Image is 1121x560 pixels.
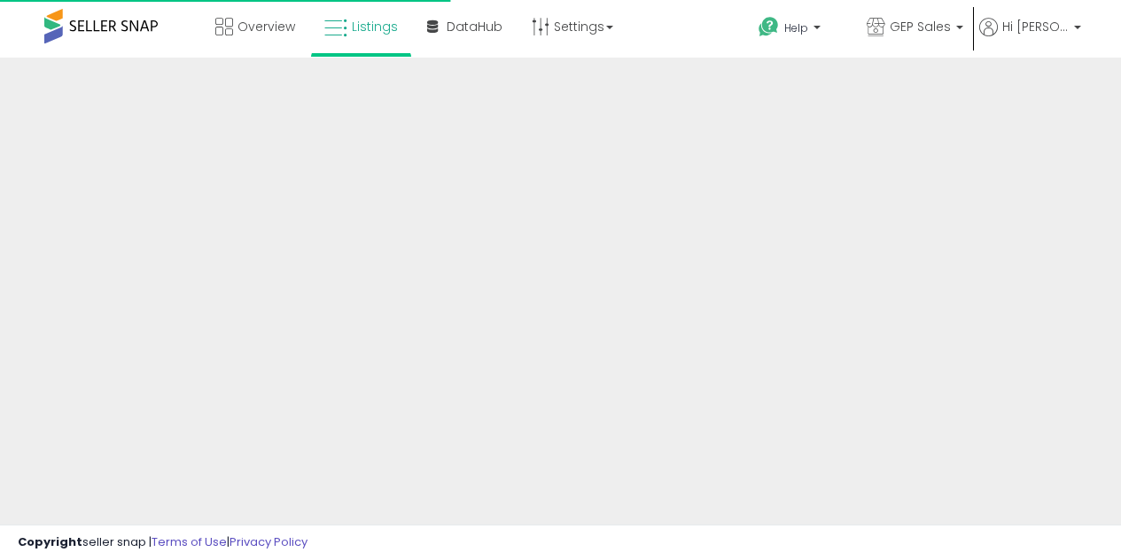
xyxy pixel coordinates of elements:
[1002,18,1069,35] span: Hi [PERSON_NAME]
[784,20,808,35] span: Help
[979,18,1081,58] a: Hi [PERSON_NAME]
[237,18,295,35] span: Overview
[744,3,851,58] a: Help
[352,18,398,35] span: Listings
[447,18,502,35] span: DataHub
[890,18,951,35] span: GEP Sales
[152,533,227,550] a: Terms of Use
[758,16,780,38] i: Get Help
[18,534,307,551] div: seller snap | |
[230,533,307,550] a: Privacy Policy
[18,533,82,550] strong: Copyright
